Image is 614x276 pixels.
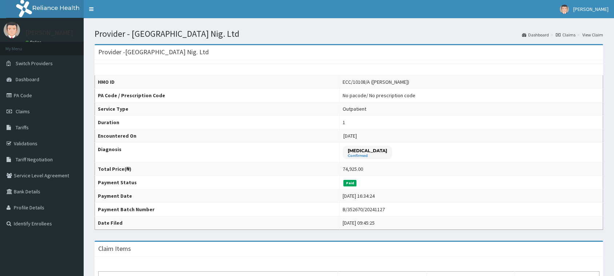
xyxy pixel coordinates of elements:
[95,203,340,216] th: Payment Batch Number
[343,133,357,139] span: [DATE]
[16,156,53,163] span: Tariff Negotiation
[95,162,340,176] th: Total Price(₦)
[343,192,375,200] div: [DATE] 16:34:24
[95,129,340,143] th: Encountered On
[95,189,340,203] th: Payment Date
[16,108,30,115] span: Claims
[25,40,43,45] a: Online
[98,245,131,252] h3: Claim Items
[348,154,387,158] small: Confirmed
[95,143,340,162] th: Diagnosis
[343,165,363,173] div: 74,925.00
[343,180,356,186] span: Paid
[343,92,415,99] div: No pacode / No prescription code
[343,219,375,226] div: [DATE] 09:45:25
[98,49,209,55] h3: Provider - [GEOGRAPHIC_DATA] Nig. Ltd
[16,124,29,131] span: Tariffs
[16,60,53,67] span: Switch Providers
[556,32,575,38] a: Claims
[4,22,20,38] img: User Image
[343,105,366,113] div: Outpatient
[348,147,387,154] p: [MEDICAL_DATA]
[343,206,385,213] div: B/352670/20241127
[560,5,569,14] img: User Image
[95,176,340,189] th: Payment Status
[95,29,603,39] h1: Provider - [GEOGRAPHIC_DATA] Nig. Ltd
[522,32,549,38] a: Dashboard
[95,216,340,230] th: Date Filed
[95,102,340,116] th: Service Type
[95,75,340,89] th: HMO ID
[25,29,73,36] p: [PERSON_NAME]
[95,89,340,102] th: PA Code / Prescription Code
[95,116,340,129] th: Duration
[582,32,603,38] a: View Claim
[573,6,609,12] span: [PERSON_NAME]
[343,119,345,126] div: 1
[16,76,39,83] span: Dashboard
[343,78,409,86] div: ECC/10108/A ([PERSON_NAME])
